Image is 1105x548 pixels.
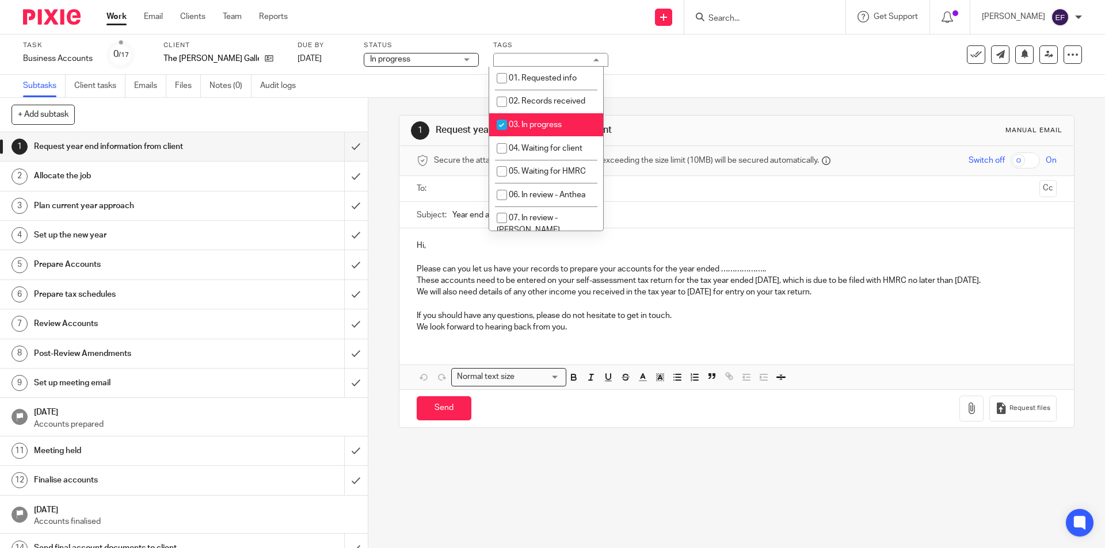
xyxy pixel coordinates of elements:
[134,75,166,97] a: Emails
[34,374,233,392] h1: Set up meeting email
[175,75,201,97] a: Files
[982,11,1045,22] p: [PERSON_NAME]
[874,13,918,21] span: Get Support
[12,375,28,391] div: 9
[163,41,283,50] label: Client
[298,41,349,50] label: Due by
[417,396,471,421] input: Send
[12,472,28,488] div: 12
[411,121,429,140] div: 1
[1051,8,1069,26] img: svg%3E
[144,11,163,22] a: Email
[209,75,252,97] a: Notes (0)
[707,14,811,24] input: Search
[12,346,28,362] div: 8
[34,419,356,430] p: Accounts prepared
[34,167,233,185] h1: Allocate the job
[74,75,125,97] a: Client tasks
[12,105,75,124] button: + Add subtask
[1005,126,1062,135] div: Manual email
[23,53,93,64] div: Business Accounts
[417,275,1056,286] p: These accounts need to be entered on your self-assessment tax return for the tax year ended [DATE...
[451,368,566,386] div: Search for option
[417,310,1056,321] p: If you should have any questions, please do not hesitate to get in touch.
[1046,155,1057,166] span: On
[23,41,93,50] label: Task
[12,139,28,155] div: 1
[34,227,233,244] h1: Set up the new year
[1009,404,1050,413] span: Request files
[23,9,81,25] img: Pixie
[34,138,233,155] h1: Request year end information from client
[436,124,761,136] h1: Request year end information from client
[509,191,585,199] span: 06. In review - Anthea
[34,345,233,362] h1: Post-Review Amendments
[417,240,1056,251] p: Hi,
[23,75,66,97] a: Subtasks
[434,155,819,166] span: Secure the attachments in this message. Files exceeding the size limit (10MB) will be secured aut...
[454,371,517,383] span: Normal text size
[12,227,28,243] div: 4
[417,183,429,194] label: To:
[119,52,129,58] small: /17
[260,75,304,97] a: Audit logs
[1039,180,1057,197] button: Cc
[106,11,127,22] a: Work
[509,144,582,152] span: 04. Waiting for client
[163,53,259,64] p: The [PERSON_NAME] Gallery
[34,472,233,489] h1: Finalise accounts
[370,55,410,63] span: In progress
[417,263,1056,275] p: Please can you let us have your records to prepare your accounts for the year ended ………………..
[12,257,28,273] div: 5
[518,371,559,383] input: Search for option
[223,11,242,22] a: Team
[509,74,577,82] span: 01. Requested info
[493,41,608,50] label: Tags
[417,321,1056,333] p: We look forward to hearing back from you.
[180,11,205,22] a: Clients
[12,286,28,302] div: 6
[509,97,585,105] span: 02. Records received
[34,256,233,273] h1: Prepare Accounts
[34,501,356,516] h1: [DATE]
[34,404,356,418] h1: [DATE]
[969,155,1005,166] span: Switch off
[417,209,447,221] label: Subject:
[497,214,560,234] span: 07. In review - [PERSON_NAME]
[34,442,233,459] h1: Meeting held
[12,198,28,214] div: 3
[989,396,1056,421] button: Request files
[417,286,1056,298] p: We will also need details of any other income you received in the tax year to [DATE] for entry on...
[12,443,28,459] div: 11
[364,41,479,50] label: Status
[34,516,356,527] p: Accounts finalised
[12,316,28,332] div: 7
[509,167,586,175] span: 05. Waiting for HMRC
[113,48,129,61] div: 0
[34,315,233,332] h1: Review Accounts
[34,286,233,303] h1: Prepare tax schedules
[298,55,322,63] span: [DATE]
[259,11,288,22] a: Reports
[509,121,562,129] span: 03. In progress
[34,197,233,214] h1: Plan current year approach
[12,168,28,185] div: 2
